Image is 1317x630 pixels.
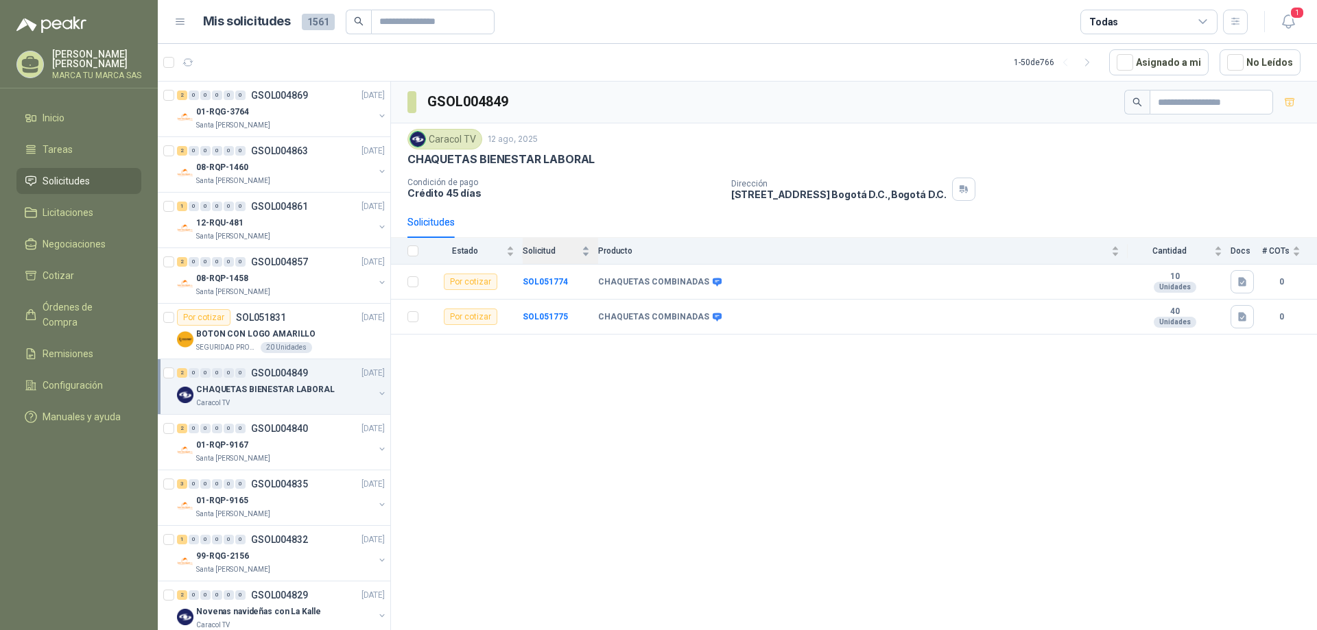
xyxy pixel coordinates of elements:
a: Órdenes de Compra [16,294,141,335]
div: 0 [189,202,199,211]
b: 0 [1262,311,1301,324]
div: 0 [200,590,211,600]
span: Órdenes de Compra [43,300,128,330]
div: 0 [189,146,199,156]
div: 20 Unidades [261,342,312,353]
a: SOL051774 [523,277,568,287]
div: 0 [212,368,222,378]
p: Santa [PERSON_NAME] [196,564,270,575]
p: 99-RQG-2156 [196,550,249,563]
div: 1 [177,202,187,211]
img: Logo peakr [16,16,86,33]
p: 08-RQP-1458 [196,272,248,285]
div: 0 [189,535,199,544]
div: 0 [224,368,234,378]
p: [DATE] [361,367,385,380]
img: Company Logo [177,553,193,570]
a: 2 0 0 0 0 0 GSOL004840[DATE] Company Logo01-RQP-9167Santa [PERSON_NAME] [177,420,388,464]
div: 3 [177,479,187,489]
p: [DATE] [361,200,385,213]
p: Dirección [731,179,947,189]
p: GSOL004829 [251,590,308,600]
p: 12 ago, 2025 [488,133,538,146]
div: 2 [177,146,187,156]
b: CHAQUETAS COMBINADAS [598,277,709,288]
span: # COTs [1262,246,1290,256]
img: Company Logo [177,165,193,181]
div: 0 [235,146,246,156]
img: Company Logo [177,276,193,292]
div: 0 [200,202,211,211]
span: Cotizar [43,268,74,283]
a: SOL051775 [523,312,568,322]
p: Caracol TV [196,398,230,409]
div: 0 [189,590,199,600]
p: GSOL004849 [251,368,308,378]
span: 1561 [302,14,335,30]
div: 0 [224,90,234,100]
button: Asignado a mi [1109,49,1209,75]
div: 0 [212,479,222,489]
a: Manuales y ayuda [16,404,141,430]
th: Cantidad [1128,238,1231,265]
div: Por cotizar [177,309,230,326]
div: 2 [177,424,187,433]
p: Santa [PERSON_NAME] [196,453,270,464]
div: 0 [189,479,199,489]
img: Company Logo [177,498,193,514]
b: 40 [1128,306,1222,317]
div: 0 [200,535,211,544]
p: [DATE] [361,422,385,435]
p: Condición de pago [407,178,720,187]
a: Licitaciones [16,199,141,226]
a: 2 0 0 0 0 0 GSOL004863[DATE] Company Logo08-RQP-1460Santa [PERSON_NAME] [177,143,388,186]
div: 0 [235,424,246,433]
img: Company Logo [410,132,425,147]
p: Santa [PERSON_NAME] [196,231,270,242]
p: [DATE] [361,311,385,324]
a: Tareas [16,136,141,162]
th: Estado [427,238,523,265]
div: 0 [212,535,222,544]
div: 0 [224,146,234,156]
div: 2 [177,590,187,600]
a: Solicitudes [16,168,141,194]
p: 01-RQP-9165 [196,494,248,507]
th: # COTs [1262,238,1317,265]
b: CHAQUETAS COMBINADAS [598,312,709,323]
div: 0 [235,590,246,600]
p: CHAQUETAS BIENESTAR LABORAL [407,152,595,167]
div: 1 - 50 de 766 [1014,51,1098,73]
p: BOTON CON LOGO AMARILLO [196,328,316,341]
th: Solicitud [523,238,598,265]
p: [DATE] [361,533,385,546]
h3: GSOL004849 [427,91,510,112]
div: 0 [235,368,246,378]
p: Santa [PERSON_NAME] [196,509,270,520]
p: Santa [PERSON_NAME] [196,175,270,186]
a: 2 0 0 0 0 0 GSOL004857[DATE] Company Logo08-RQP-1458Santa [PERSON_NAME] [177,254,388,298]
div: 0 [212,146,222,156]
p: [PERSON_NAME] [PERSON_NAME] [52,49,141,69]
th: Producto [598,238,1128,265]
span: search [354,16,364,26]
a: 2 0 0 0 0 0 GSOL004849[DATE] Company LogoCHAQUETAS BIENESTAR LABORALCaracol TV [177,365,388,409]
p: SEGURIDAD PROVISER LTDA [196,342,258,353]
span: Estado [427,246,503,256]
button: No Leídos [1220,49,1301,75]
p: 12-RQU-481 [196,217,244,230]
p: GSOL004861 [251,202,308,211]
span: Licitaciones [43,205,93,220]
p: [DATE] [361,89,385,102]
p: GSOL004857 [251,257,308,267]
div: 0 [224,257,234,267]
div: 0 [212,590,222,600]
p: GSOL004832 [251,535,308,544]
div: 0 [235,535,246,544]
div: Unidades [1154,317,1196,328]
a: Configuración [16,372,141,398]
div: 0 [212,257,222,267]
div: 0 [200,146,211,156]
p: Santa [PERSON_NAME] [196,287,270,298]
